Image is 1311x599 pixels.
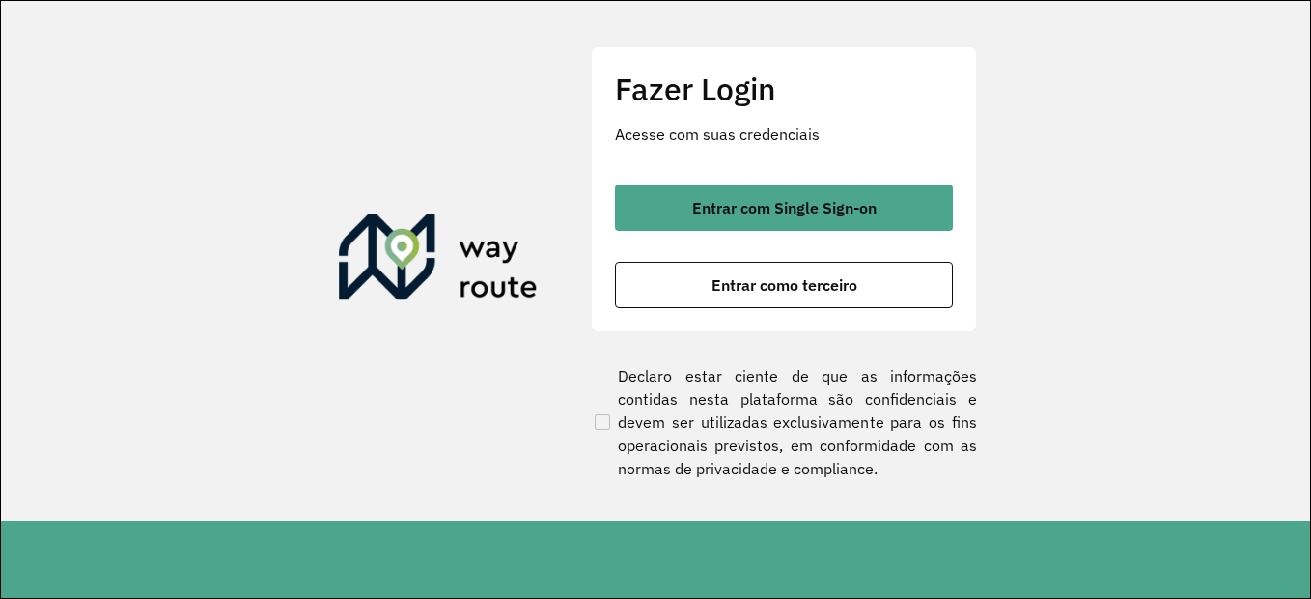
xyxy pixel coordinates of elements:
button: button [615,185,953,231]
span: Entrar como terceiro [711,277,857,293]
span: Entrar com Single Sign-on [692,200,877,215]
label: Declaro estar ciente de que as informações contidas nesta plataforma são confidenciais e devem se... [591,364,977,480]
p: Acesse com suas credenciais [615,123,953,146]
h2: Fazer Login [615,71,953,107]
img: Roteirizador AmbevTech [339,214,538,307]
button: button [615,262,953,308]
